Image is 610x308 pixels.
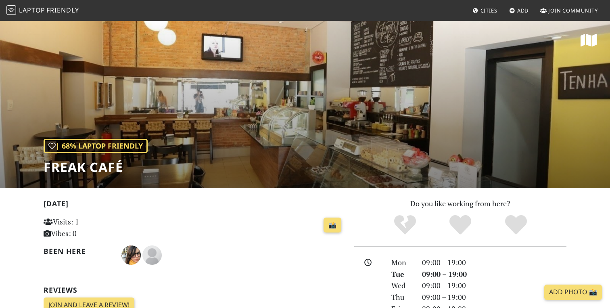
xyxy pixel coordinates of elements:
div: 09:00 – 19:00 [417,291,571,303]
span: Friendly [46,6,79,15]
div: 09:00 – 19:00 [417,280,571,291]
span: Join Community [548,7,598,14]
span: Add [517,7,529,14]
a: Cities [469,3,501,18]
div: Mon [386,257,417,268]
a: Add Photo 📸 [544,285,602,300]
span: Cities [480,7,497,14]
img: 3751-priscila.jpg [121,245,141,265]
p: Visits: 1 Vibes: 0 [44,216,138,239]
img: blank-535327c66bd565773addf3077783bbfce4b00ec00e9fd257753287c682c7fa38.png [142,245,162,265]
a: 📸 [324,218,341,233]
p: Do you like working from here? [354,198,566,210]
img: LaptopFriendly [6,5,16,15]
h2: [DATE] [44,199,345,211]
span: Laptop [19,6,45,15]
div: 09:00 – 19:00 [417,257,571,268]
div: Definitely! [488,214,544,236]
div: | 68% Laptop Friendly [44,139,148,153]
div: No [377,214,433,236]
span: ieda akamine [142,249,162,259]
div: 09:00 – 19:00 [417,268,571,280]
div: Thu [386,291,417,303]
div: Yes [432,214,488,236]
a: LaptopFriendly LaptopFriendly [6,4,79,18]
div: Wed [386,280,417,291]
a: Add [506,3,532,18]
h2: Been here [44,247,112,256]
h1: Freak Café [44,159,148,175]
div: Tue [386,268,417,280]
h2: Reviews [44,286,345,294]
span: Priscila Gonçalves [121,249,142,259]
a: Join Community [537,3,601,18]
